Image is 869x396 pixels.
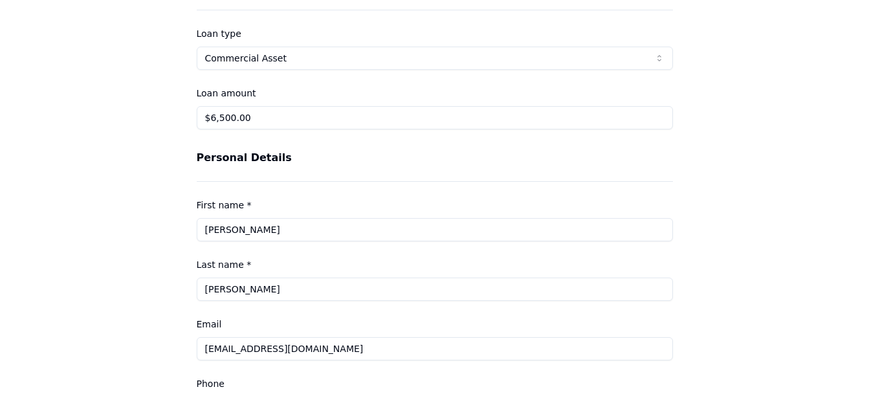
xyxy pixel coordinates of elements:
[197,200,252,210] label: First name *
[197,28,241,39] label: Loan type
[197,88,256,98] label: Loan amount
[197,259,252,270] label: Last name *
[197,319,222,329] label: Email
[197,106,673,129] input: $
[197,150,673,166] h3: Personal Details
[197,379,225,389] label: Phone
